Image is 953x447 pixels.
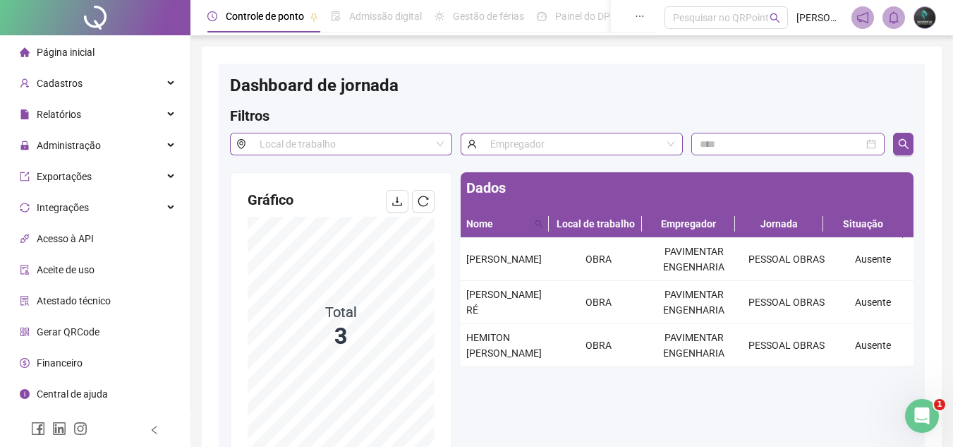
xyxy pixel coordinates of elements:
[37,357,83,369] span: Financeiro
[226,11,304,22] span: Controle de ponto
[635,11,645,21] span: ellipsis
[887,11,900,24] span: bell
[37,233,94,244] span: Acesso à API
[349,11,422,22] span: Admissão digital
[555,11,610,22] span: Painel do DP
[741,324,832,367] td: PESSOAL OBRAS
[898,138,909,150] span: search
[770,13,780,23] span: search
[230,107,269,124] span: Filtros
[461,133,482,155] span: user
[466,332,542,359] span: HEMITON [PERSON_NAME]
[20,389,30,399] span: info-circle
[73,422,87,436] span: instagram
[150,425,159,435] span: left
[20,203,30,213] span: sync
[20,234,30,244] span: api
[823,210,903,238] th: Situação
[37,171,92,182] span: Exportações
[914,7,935,28] img: 35618
[466,179,506,196] span: Dados
[37,202,89,213] span: Integrações
[331,11,341,21] span: file-done
[453,11,524,22] span: Gestão de férias
[37,140,101,151] span: Administração
[207,11,217,21] span: clock-circle
[20,327,30,337] span: qrcode
[532,213,546,234] span: search
[646,281,741,324] td: PAVIMENTAR ENGENHARIA
[832,324,913,367] td: Ausente
[646,324,741,367] td: PAVIMENTAR ENGENHARIA
[435,11,444,21] span: sun
[535,220,543,228] span: search
[20,358,30,368] span: dollar
[934,399,945,410] span: 1
[391,196,403,207] span: download
[905,399,939,433] iframe: Intercom live chat
[37,47,95,58] span: Página inicial
[37,388,108,400] span: Central de ajuda
[551,324,646,367] td: OBRA
[741,281,832,324] td: PESSOAL OBRAS
[642,210,735,238] th: Empregador
[796,10,843,25] span: [PERSON_NAME]
[856,11,869,24] span: notification
[20,172,30,181] span: export
[549,210,642,238] th: Local de trabalho
[735,210,823,238] th: Jornada
[20,296,30,306] span: solution
[832,281,913,324] td: Ausente
[20,141,30,150] span: lock
[37,78,83,89] span: Cadastros
[37,326,99,338] span: Gerar QRCode
[832,238,913,281] td: Ausente
[466,216,529,232] span: Nome
[551,238,646,281] td: OBRA
[20,47,30,57] span: home
[466,289,542,316] span: [PERSON_NAME] RÉ
[37,264,95,275] span: Aceite de uso
[230,76,399,95] span: Dashboard de jornada
[466,254,542,265] span: [PERSON_NAME]
[230,133,252,155] span: environment
[418,196,429,207] span: reload
[20,265,30,275] span: audit
[20,78,30,88] span: user-add
[52,422,66,436] span: linkedin
[537,11,547,21] span: dashboard
[646,238,741,281] td: PAVIMENTAR ENGENHARIA
[31,422,45,436] span: facebook
[551,281,646,324] td: OBRA
[37,109,81,120] span: Relatórios
[248,191,293,208] span: Gráfico
[37,295,111,306] span: Atestado técnico
[20,109,30,119] span: file
[310,13,318,21] span: pushpin
[741,238,832,281] td: PESSOAL OBRAS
